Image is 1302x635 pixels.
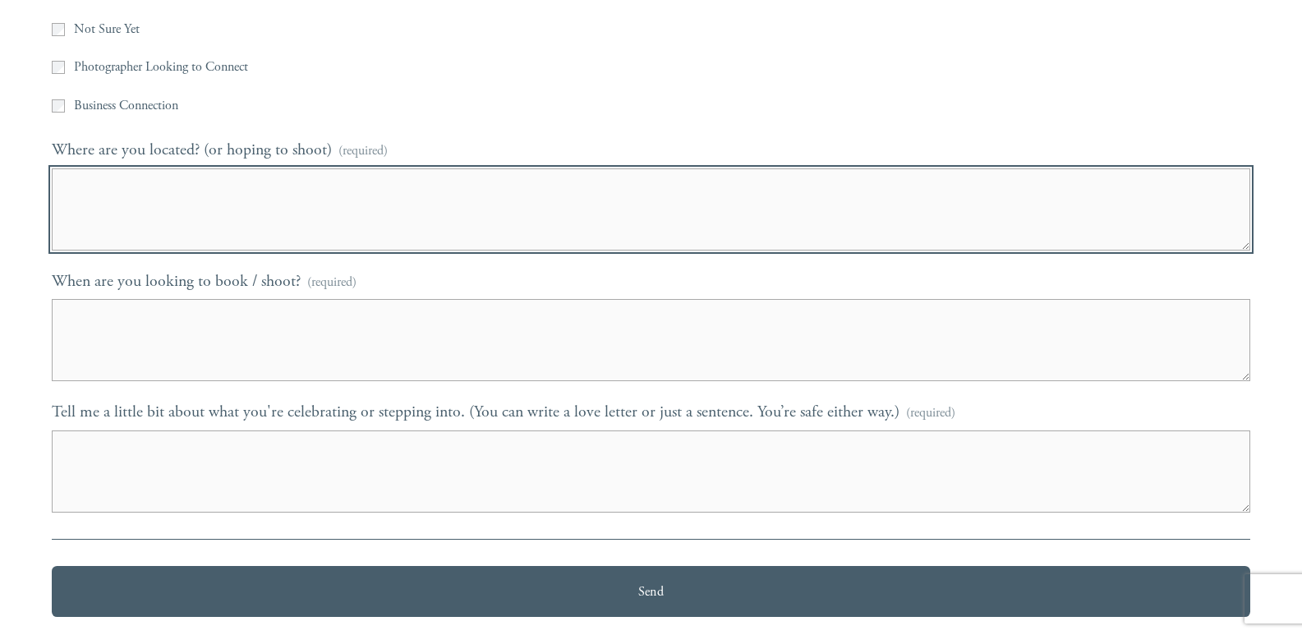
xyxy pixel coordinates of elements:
[74,56,248,80] span: Photographer Looking to Connect
[52,136,332,165] span: Where are you located? (or hoping to shoot)
[638,583,664,600] span: Send
[74,18,140,42] span: Not Sure Yet
[52,267,301,297] span: When are you looking to book / shoot?
[52,566,1249,618] button: SendSend
[52,23,65,36] input: Not Sure Yet
[74,94,178,118] span: Business Connection
[307,271,357,295] span: (required)
[52,398,899,427] span: Tell me a little bit about what you're celebrating or stepping into. (You can write a love letter...
[906,402,955,426] span: (required)
[338,140,388,163] span: (required)
[52,61,65,74] input: Photographer Looking to Connect
[52,99,65,113] input: Business Connection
